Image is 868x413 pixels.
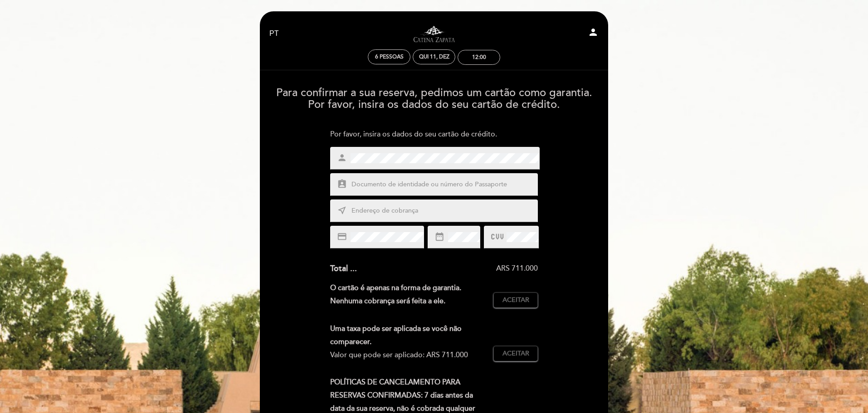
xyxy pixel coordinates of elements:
[330,129,538,140] div: Por favor, insira os dados do seu cartão de crédito.
[276,86,592,111] span: Para confirmar a sua reserva, pedimos um cartão como garantia. Por favor, insira os dados do seu ...
[375,53,404,60] span: 6 pessoas
[588,27,599,41] button: person
[493,346,538,361] button: Aceitar
[357,263,538,274] div: ARS 711.000
[330,263,357,273] span: Total ...
[502,296,529,305] span: Aceitar
[434,232,444,242] i: date_range
[337,232,347,242] i: credit_card
[472,54,486,61] div: 12:00
[330,322,487,349] div: Uma taxa pode ser aplicada se você não comparecer.
[337,153,347,163] i: person
[502,349,529,359] span: Aceitar
[419,53,449,60] div: Qui 11, dez
[337,179,347,189] i: assignment_ind
[351,180,539,190] input: Documento de identidade ou número do Passaporte
[493,292,538,308] button: Aceitar
[377,21,491,46] a: Visitas y degustaciones en La Pirámide
[330,349,487,362] div: Valor que pode ser aplicado: ARS 711.000
[351,206,539,216] input: Endereço de cobrança
[588,27,599,38] i: person
[330,282,494,308] div: O cartão é apenas na forma de garantia. Nenhuma cobrança será feita a ele.
[337,205,347,215] i: near_me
